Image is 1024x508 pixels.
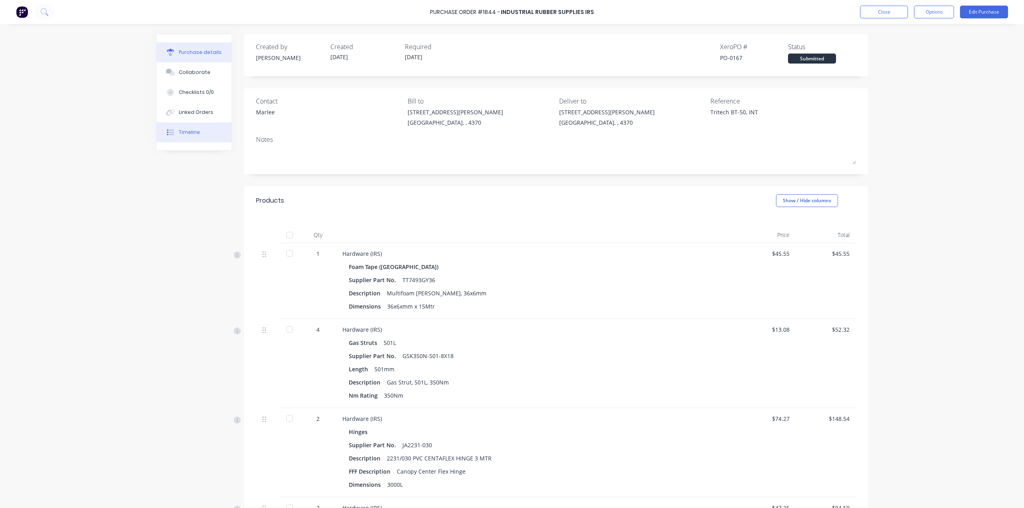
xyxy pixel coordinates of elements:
[408,108,503,116] div: [STREET_ADDRESS][PERSON_NAME]
[349,350,402,362] div: Supplier Part No.
[387,377,449,388] div: Gas Strut, 501L, 350Nm
[306,414,330,423] div: 2
[559,96,705,106] div: Deliver to
[156,82,232,102] button: Checklists 0/0
[776,194,838,207] button: Show / Hide columns
[349,337,380,349] div: Gas Struts
[256,196,284,205] div: Products
[349,363,374,375] div: Length
[384,337,396,349] div: 501L
[742,414,790,423] div: $74.27
[179,49,222,56] div: Purchase details
[860,6,908,18] button: Close
[179,109,213,116] div: Linked Orders
[559,118,655,127] div: [GEOGRAPHIC_DATA], , 4370
[349,287,387,299] div: Description
[374,363,394,375] div: 501mm
[387,301,435,312] div: 36x6xmm x 15Mtr
[710,96,856,106] div: Reference
[802,249,850,258] div: $45.55
[408,96,553,106] div: Bill to
[156,62,232,82] button: Collaborate
[349,426,371,438] div: Hinges
[349,301,387,312] div: Dimensions
[349,439,402,451] div: Supplier Part No.
[342,414,730,423] div: Hardware (IRS)
[256,96,402,106] div: Contact
[349,479,387,490] div: Dimensions
[960,6,1008,18] button: Edit Purchase
[349,452,387,464] div: Description
[430,8,500,16] div: Purchase Order #1844 -
[156,102,232,122] button: Linked Orders
[710,108,810,126] textarea: Tritech BT-50, INT
[397,466,466,477] div: Canopy Center Flex Hinge
[387,452,492,464] div: 2231/030 PVC CENTAFLEX HINGE 3 MTR
[256,108,275,116] div: Marlee
[256,42,324,52] div: Created by
[742,249,790,258] div: $45.55
[16,6,28,18] img: Factory
[342,249,730,258] div: Hardware (IRS)
[306,249,330,258] div: 1
[788,54,836,64] div: Submitted
[306,325,330,334] div: 4
[349,466,397,477] div: FFF Description
[736,227,796,243] div: Price
[349,261,442,273] div: Foam Tape ([GEOGRAPHIC_DATA])
[349,377,387,388] div: Description
[330,42,398,52] div: Created
[156,122,232,142] button: Timeline
[387,287,486,299] div: Multifoam [PERSON_NAME], 36x6mm
[501,8,594,16] div: Industrial Rubber Supplies IRS
[720,54,788,62] div: PO-0167
[179,129,200,136] div: Timeline
[342,325,730,334] div: Hardware (IRS)
[387,479,403,490] div: 3000L
[156,42,232,62] button: Purchase details
[408,118,503,127] div: [GEOGRAPHIC_DATA], , 4370
[179,69,210,76] div: Collaborate
[300,227,336,243] div: Qty
[402,274,435,286] div: TT7493GY36
[256,135,856,144] div: Notes
[256,54,324,62] div: [PERSON_NAME]
[349,274,402,286] div: Supplier Part No.
[405,42,473,52] div: Required
[788,42,856,52] div: Status
[796,227,856,243] div: Total
[802,325,850,334] div: $52.32
[402,439,432,451] div: JA2231-030
[402,350,454,362] div: GSK350N-501-8X18
[179,89,214,96] div: Checklists 0/0
[742,325,790,334] div: $13.08
[802,414,850,423] div: $148.54
[559,108,655,116] div: [STREET_ADDRESS][PERSON_NAME]
[720,42,788,52] div: Xero PO #
[914,6,954,18] button: Options
[349,390,384,401] div: Nm Rating
[384,390,403,401] div: 350Nm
